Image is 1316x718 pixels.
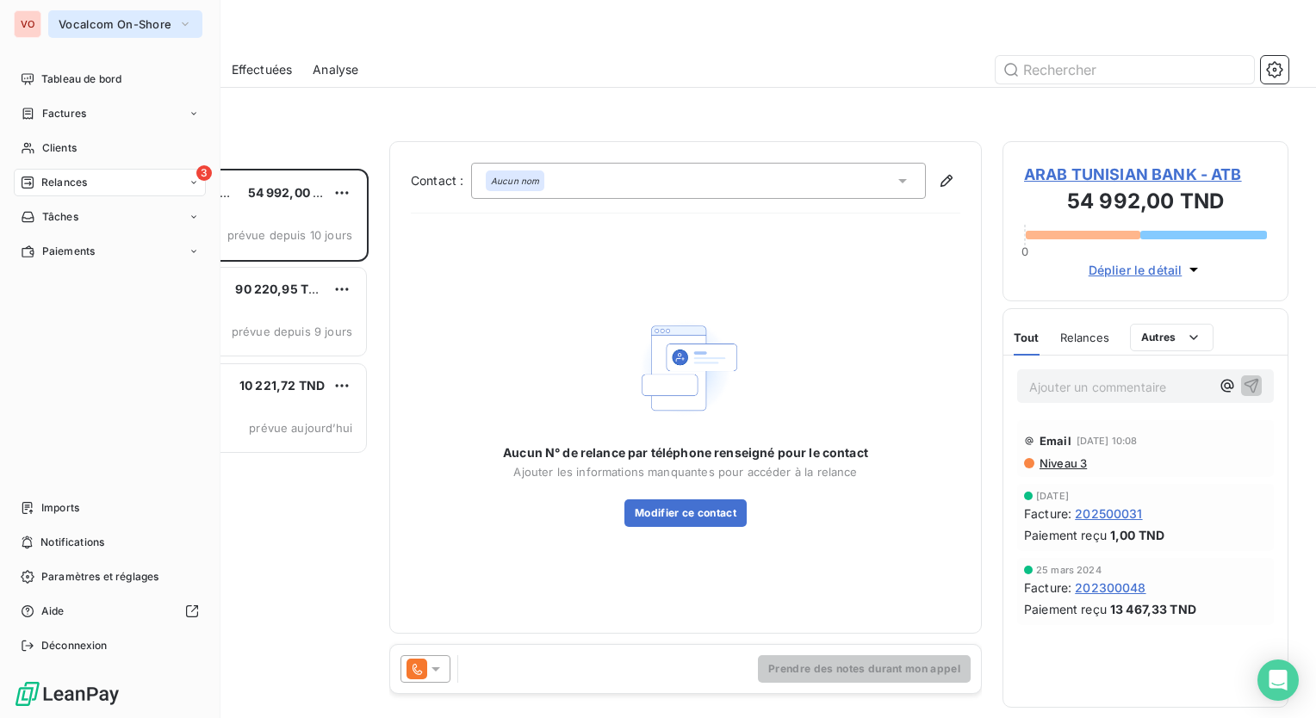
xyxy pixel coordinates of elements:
[1024,504,1071,523] span: Facture :
[1024,600,1107,618] span: Paiement reçu
[630,313,741,424] img: Empty state
[196,165,212,181] span: 3
[513,465,857,479] span: Ajouter les informations manquantes pour accéder à la relance
[232,325,352,338] span: prévue depuis 9 jours
[41,569,158,585] span: Paramètres et réglages
[59,17,171,31] span: Vocalcom On-Shore
[248,185,339,200] span: 54 992,00 TND
[1110,526,1164,544] span: 1,00 TND
[1130,324,1214,351] button: Autres
[239,378,325,393] span: 10 221,72 TND
[42,244,95,259] span: Paiements
[1083,260,1208,280] button: Déplier le détail
[1024,526,1107,544] span: Paiement reçu
[83,169,369,718] div: grid
[411,172,471,189] label: Contact :
[249,421,352,435] span: prévue aujourd’hui
[1014,331,1040,344] span: Tout
[41,500,79,516] span: Imports
[1036,565,1102,575] span: 25 mars 2024
[1021,244,1028,258] span: 0
[227,228,352,242] span: prévue depuis 10 jours
[1257,659,1299,701] div: Open Intercom Messenger
[1077,436,1138,446] span: [DATE] 10:08
[41,175,87,190] span: Relances
[1024,186,1267,220] h3: 54 992,00 TND
[1024,579,1071,597] span: Facture :
[14,597,206,625] a: Aide
[41,603,65,619] span: Aide
[1089,261,1183,279] span: Déplier le détail
[42,106,86,121] span: Factures
[1075,579,1145,597] span: 202300048
[235,282,326,296] span: 90 220,95 TND
[491,175,539,187] em: Aucun nom
[758,655,971,683] button: Prendre des notes durant mon appel
[42,140,77,156] span: Clients
[1024,163,1267,186] span: ARAB TUNISIAN BANK - ATB
[313,61,358,78] span: Analyse
[1040,434,1071,448] span: Email
[14,10,41,38] div: VO
[1038,456,1087,470] span: Niveau 3
[40,535,104,550] span: Notifications
[232,61,293,78] span: Effectuées
[1075,504,1142,523] span: 202500031
[42,209,78,225] span: Tâches
[41,638,108,653] span: Déconnexion
[41,71,121,87] span: Tableau de bord
[1060,331,1109,344] span: Relances
[1110,600,1196,618] span: 13 467,33 TND
[996,56,1254,84] input: Rechercher
[624,499,747,527] button: Modifier ce contact
[1036,491,1069,501] span: [DATE]
[503,444,868,461] span: Aucun N° de relance par téléphone renseigné pour le contact
[14,680,121,708] img: Logo LeanPay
